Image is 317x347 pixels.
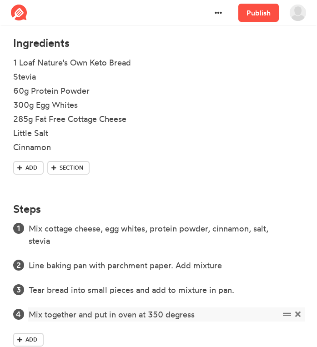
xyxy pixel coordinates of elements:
[281,308,293,321] span: Drag to reorder
[13,141,280,153] div: Cinnamon
[11,5,27,21] img: Reciplate
[29,259,279,272] div: Line baking pan with parchment paper. Add mixture
[29,308,279,321] div: Mix together and put in oven at 350 degress
[13,99,280,111] div: 300g Egg Whites
[13,203,41,215] h4: Steps
[290,5,306,21] img: User's avatar
[13,85,280,97] div: 60g Protein Powder
[25,336,37,344] span: Add
[13,37,304,49] h4: Ingredients
[13,127,280,139] div: Little Salt
[25,164,37,172] span: Add
[13,70,280,83] div: Stevia
[29,222,279,247] div: Mix cottage cheese, egg whites, protein powder, cinnamon, salt, stevia
[293,308,302,321] span: Delete item
[238,4,279,22] a: Publish
[13,56,280,69] div: 1 Loaf Nature's Own Keto Bread
[13,113,280,125] div: 285g Fat Free Cottage Cheese
[29,284,279,296] div: Tear bread into small pieces and add to mixture in pan.
[60,164,83,172] span: Section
